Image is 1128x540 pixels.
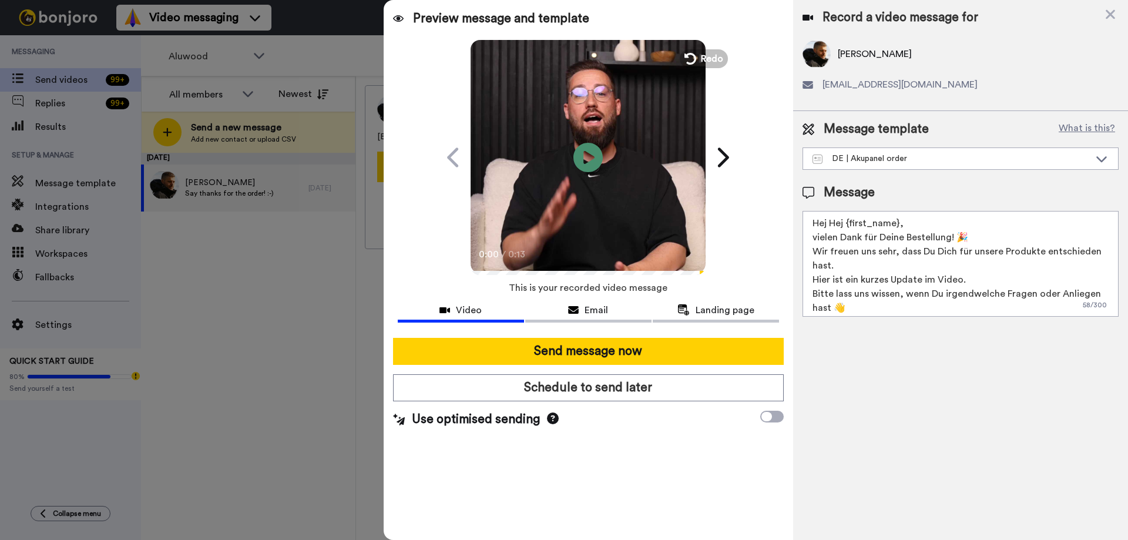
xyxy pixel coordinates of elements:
button: Send message now [393,338,784,365]
span: Message template [824,120,929,138]
button: Schedule to send later [393,374,784,401]
span: This is your recorded video message [509,275,667,301]
span: Landing page [696,303,754,317]
span: Message [824,184,875,202]
span: Email [585,303,608,317]
div: DE | Akupanel order [813,153,1090,165]
span: [EMAIL_ADDRESS][DOMAIN_NAME] [822,78,978,92]
span: Video [456,303,482,317]
textarea: Hej Hej {first_name}, vielen Dank für Deine Bestellung! 🎉 Wir freuen uns sehr, dass Du Dich für u... [803,211,1119,317]
img: Message-temps.svg [813,155,822,164]
button: What is this? [1055,120,1119,138]
span: / [502,247,506,261]
span: 0:13 [508,247,529,261]
span: 0:00 [479,247,499,261]
span: Use optimised sending [412,411,540,428]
